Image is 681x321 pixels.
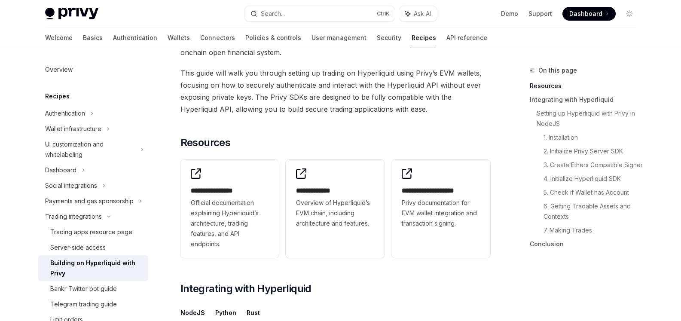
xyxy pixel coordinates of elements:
a: Trading apps resource page [38,224,148,240]
div: Dashboard [45,165,76,175]
div: Authentication [45,108,85,119]
div: Overview [45,64,73,75]
a: 1. Installation [544,131,643,144]
a: 7. Making Trades [544,223,643,237]
a: 4. Initialize Hyperliquid SDK [544,172,643,186]
a: Server-side access [38,240,148,255]
a: Bankr Twitter bot guide [38,281,148,297]
a: Overview [38,62,148,77]
div: UI customization and whitelabeling [45,139,135,160]
a: User management [311,28,366,48]
span: This guide will walk you through setting up trading on Hyperliquid using Privy’s EVM wallets, foc... [180,67,490,115]
img: light logo [45,8,98,20]
a: Resources [530,79,643,93]
a: Integrating with Hyperliquid [530,93,643,107]
button: Toggle dark mode [623,7,636,21]
div: Bankr Twitter bot guide [50,284,117,294]
a: Basics [83,28,103,48]
h5: Recipes [45,91,70,101]
span: Resources [180,136,231,150]
a: Recipes [412,28,436,48]
div: Trading apps resource page [50,227,132,237]
a: Security [377,28,401,48]
div: Search... [261,9,285,19]
span: Integrating with Hyperliquid [180,282,311,296]
span: Ask AI [414,9,431,18]
a: Dashboard [562,7,616,21]
div: Wallet infrastructure [45,124,101,134]
span: Overview of Hyperliquid’s EVM chain, including architecture and features. [296,198,374,229]
a: 5. Check if Wallet has Account [544,186,643,199]
span: On this page [538,65,577,76]
a: Wallets [168,28,190,48]
a: **** **** ***Overview of Hyperliquid’s EVM chain, including architecture and features. [286,160,385,258]
span: Privy documentation for EVM wallet integration and transaction signing. [402,198,480,229]
a: Authentication [113,28,157,48]
a: Policies & controls [245,28,301,48]
a: **** **** **** *****Privy documentation for EVM wallet integration and transaction signing. [391,160,490,258]
a: Connectors [200,28,235,48]
div: Telegram trading guide [50,299,117,309]
span: Official documentation explaining Hyperliquid’s architecture, trading features, and API endpoints. [191,198,269,249]
a: Support [528,9,552,18]
div: Building on Hyperliquid with Privy [50,258,143,278]
a: 3. Create Ethers Compatible Signer [544,158,643,172]
a: 6. Getting Tradable Assets and Contexts [544,199,643,223]
a: Welcome [45,28,73,48]
a: Building on Hyperliquid with Privy [38,255,148,281]
div: Social integrations [45,180,97,191]
a: Conclusion [530,237,643,251]
a: **** **** **** *Official documentation explaining Hyperliquid’s architecture, trading features, a... [180,160,279,258]
button: Search...CtrlK [244,6,395,21]
span: Ctrl K [377,10,390,17]
a: Setting up Hyperliquid with Privy in NodeJS [537,107,643,131]
div: Payments and gas sponsorship [45,196,134,206]
span: Dashboard [569,9,602,18]
a: 2. Initialize Privy Server SDK [544,144,643,158]
button: Ask AI [399,6,437,21]
a: Telegram trading guide [38,297,148,312]
a: API reference [446,28,487,48]
div: Trading integrations [45,211,102,222]
div: Server-side access [50,242,106,253]
a: Demo [501,9,518,18]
